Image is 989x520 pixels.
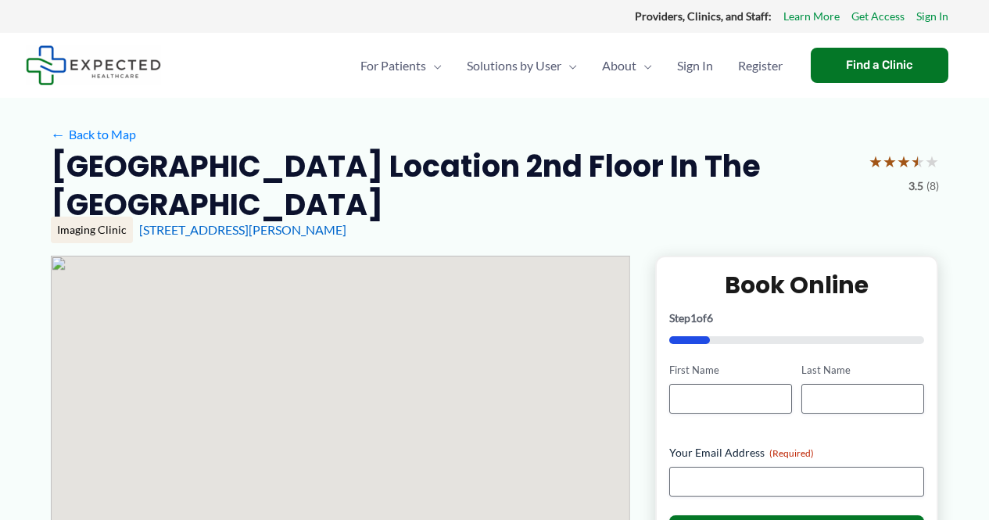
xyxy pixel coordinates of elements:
[348,38,795,93] nav: Primary Site Navigation
[783,6,840,27] a: Learn More
[669,445,925,461] label: Your Email Address
[911,147,925,176] span: ★
[908,176,923,196] span: 3.5
[636,38,652,93] span: Menu Toggle
[426,38,442,93] span: Menu Toggle
[925,147,939,176] span: ★
[467,38,561,93] span: Solutions by User
[139,222,346,237] a: [STREET_ADDRESS][PERSON_NAME]
[669,313,925,324] p: Step of
[669,270,925,300] h2: Book Online
[669,363,792,378] label: First Name
[883,147,897,176] span: ★
[665,38,726,93] a: Sign In
[635,9,772,23] strong: Providers, Clinics, and Staff:
[690,311,697,325] span: 1
[851,6,905,27] a: Get Access
[51,127,66,142] span: ←
[677,38,713,93] span: Sign In
[26,45,161,85] img: Expected Healthcare Logo - side, dark font, small
[707,311,713,325] span: 6
[51,217,133,243] div: Imaging Clinic
[602,38,636,93] span: About
[869,147,883,176] span: ★
[801,363,924,378] label: Last Name
[738,38,783,93] span: Register
[897,147,911,176] span: ★
[811,48,948,83] a: Find a Clinic
[926,176,939,196] span: (8)
[916,6,948,27] a: Sign In
[348,38,454,93] a: For PatientsMenu Toggle
[360,38,426,93] span: For Patients
[561,38,577,93] span: Menu Toggle
[769,447,814,459] span: (Required)
[454,38,589,93] a: Solutions by UserMenu Toggle
[726,38,795,93] a: Register
[589,38,665,93] a: AboutMenu Toggle
[51,147,856,224] h2: [GEOGRAPHIC_DATA] Location 2nd floor in the [GEOGRAPHIC_DATA]
[51,123,136,146] a: ←Back to Map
